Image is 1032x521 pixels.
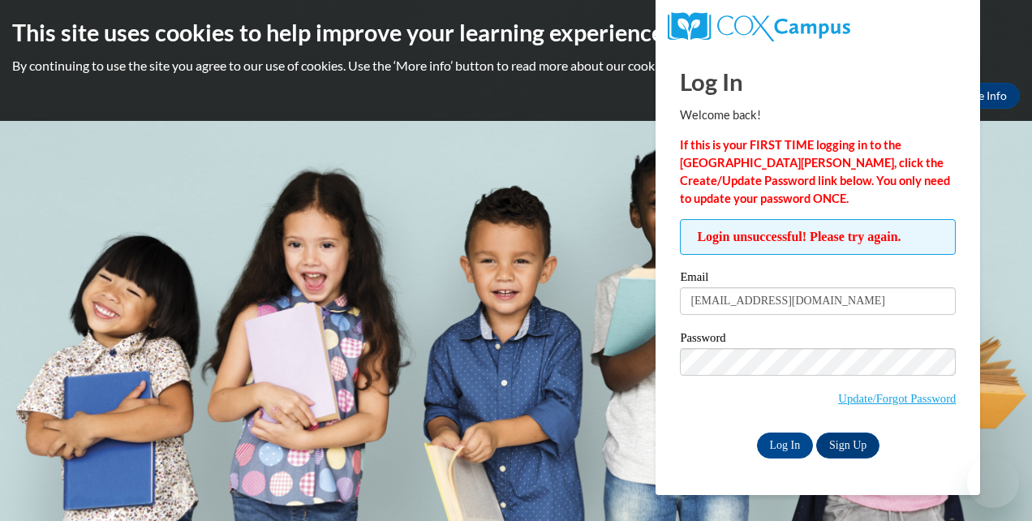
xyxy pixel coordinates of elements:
a: Update/Forgot Password [838,392,956,405]
p: By continuing to use the site you agree to our use of cookies. Use the ‘More info’ button to read... [12,57,1020,75]
label: Email [680,271,956,287]
h1: Log In [680,65,956,98]
p: Welcome back! [680,106,956,124]
img: COX Campus [668,12,849,41]
h2: This site uses cookies to help improve your learning experience. [12,16,1020,49]
iframe: Button to launch messaging window [967,456,1019,508]
a: Sign Up [816,433,879,459]
input: Log In [757,433,814,459]
label: Password [680,332,956,348]
span: Login unsuccessful! Please try again. [680,219,956,255]
a: More Info [944,83,1020,109]
strong: If this is your FIRST TIME logging in to the [GEOGRAPHIC_DATA][PERSON_NAME], click the Create/Upd... [680,138,950,205]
